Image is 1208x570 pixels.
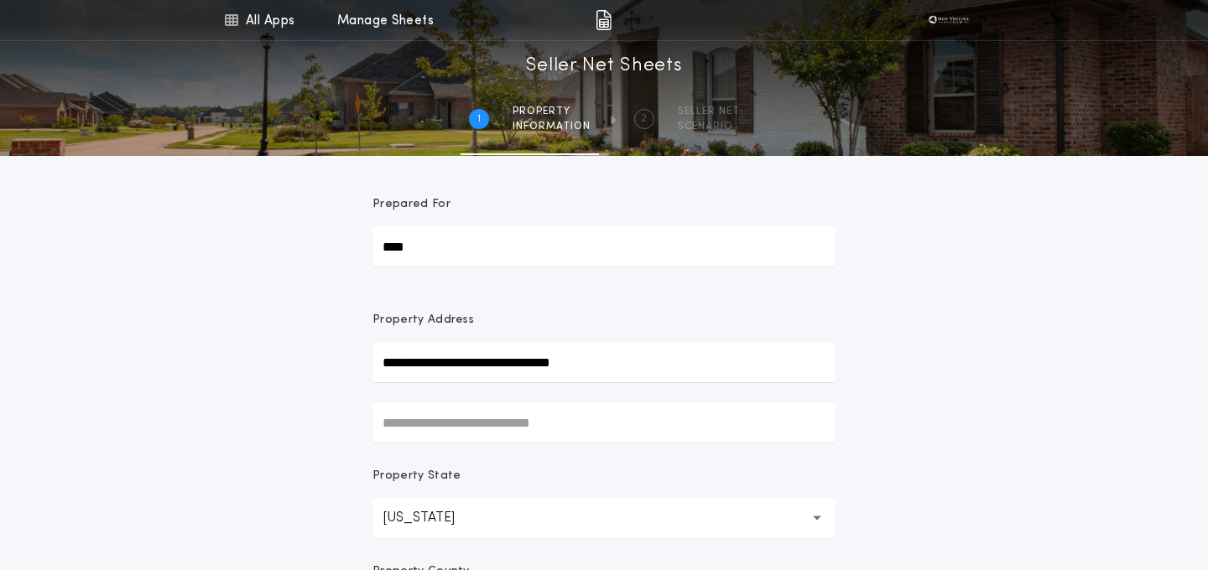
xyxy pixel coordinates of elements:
[372,226,836,267] input: Prepared For
[513,120,591,133] span: information
[526,53,683,80] h1: Seller Net Sheets
[596,10,612,30] img: img
[678,105,740,118] span: SELLER NET
[372,196,450,213] p: Prepared For
[477,112,481,126] h2: 1
[372,498,836,538] button: [US_STATE]
[924,12,974,28] img: vs-icon
[513,105,591,118] span: Property
[383,508,482,528] p: [US_STATE]
[372,312,836,329] p: Property Address
[641,112,647,126] h2: 2
[678,120,740,133] span: SCENARIO
[372,468,461,484] p: Property State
